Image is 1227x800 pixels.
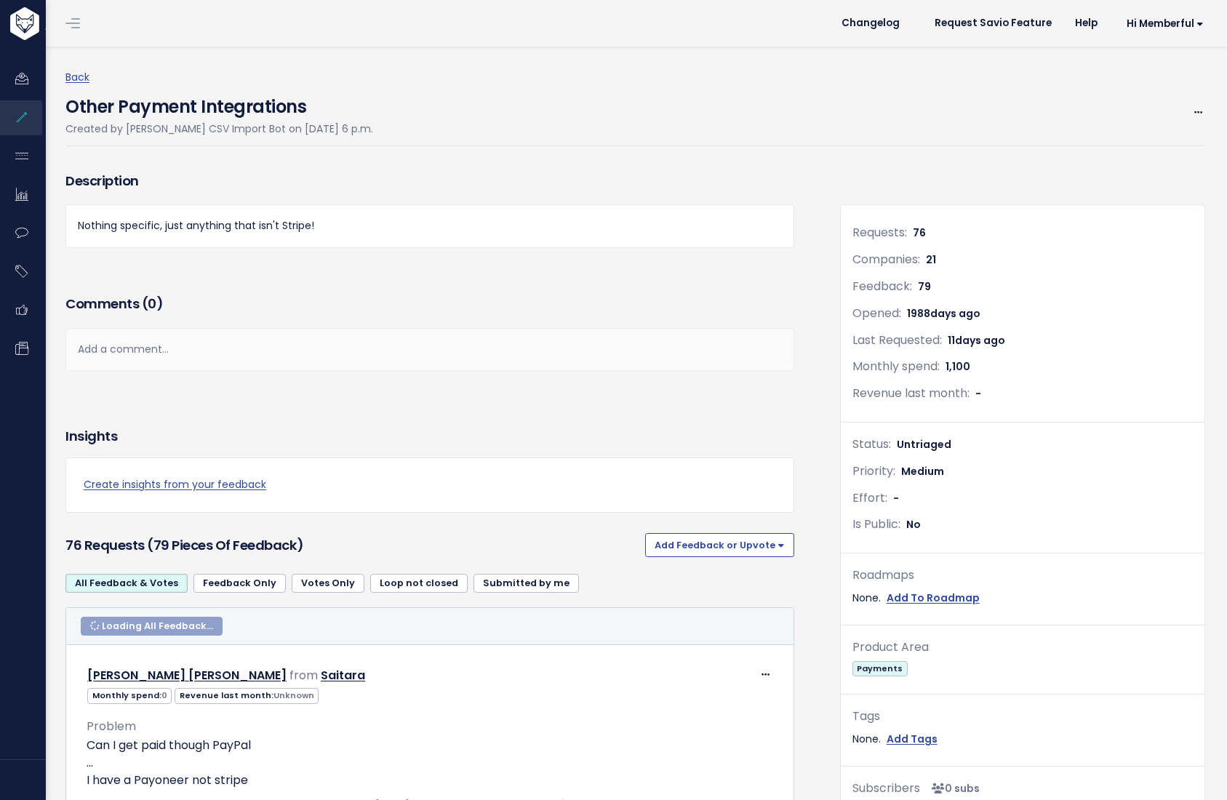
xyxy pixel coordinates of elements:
[1109,12,1215,35] a: Hi Memberful
[87,667,287,684] a: [PERSON_NAME] [PERSON_NAME]
[930,306,980,321] span: days ago
[852,780,920,796] span: Subscribers
[1127,18,1204,29] span: Hi Memberful
[852,706,1193,727] div: Tags
[193,574,286,593] a: Feedback Only
[975,386,981,401] span: -
[645,533,794,556] button: Add Feedback or Upvote
[893,491,899,505] span: -
[65,87,373,120] h4: Other Payment Integrations
[289,667,318,684] span: from
[852,358,940,375] span: Monthly spend:
[901,464,944,479] span: Medium
[852,730,1193,748] div: None.
[370,574,468,593] a: Loop not closed
[148,295,156,313] span: 0
[926,252,936,267] span: 21
[473,574,579,593] a: Submitted by me
[175,688,319,703] span: Revenue last month:
[852,332,942,348] span: Last Requested:
[7,7,119,40] img: logo-white.9d6f32f41409.svg
[321,667,365,684] a: Saitara
[161,689,167,701] span: 0
[926,781,980,796] span: <p><strong>Subscribers</strong><br><br> No subscribers yet<br> </p>
[1063,12,1109,34] a: Help
[946,359,970,374] span: 1,100
[852,224,907,241] span: Requests:
[78,217,782,235] p: Nothing specific, just anything that isn't Stripe!
[955,333,1005,348] span: days ago
[852,516,900,532] span: Is Public:
[852,278,912,295] span: Feedback:
[852,589,1193,607] div: None.
[842,18,900,28] span: Changelog
[87,688,172,703] span: Monthly spend:
[65,121,373,136] span: Created by [PERSON_NAME] CSV Import Bot on [DATE] 6 p.m.
[913,225,926,240] span: 76
[87,718,136,735] span: Problem
[948,333,1005,348] span: 11
[852,637,1193,658] div: Product Area
[852,489,887,506] span: Effort:
[65,328,794,371] div: Add a comment...
[292,574,364,593] a: Votes Only
[907,306,980,321] span: 1988
[918,279,931,294] span: 79
[65,426,117,447] h3: Insights
[65,294,794,314] h3: Comments ( )
[852,463,895,479] span: Priority:
[87,737,773,789] p: Can I get paid though PayPal ... I have a Payoneer not stripe
[852,661,908,676] span: Payments
[923,12,1063,34] a: Request Savio Feature
[65,70,89,84] a: Back
[887,730,938,748] a: Add Tags
[852,565,1193,586] div: Roadmaps
[273,689,314,701] span: Unknown
[897,437,951,452] span: Untriaged
[65,171,794,191] h3: Description
[65,535,639,556] h3: 76 Requests (79 pieces of Feedback)
[852,251,920,268] span: Companies:
[887,589,980,607] a: Add To Roadmap
[65,574,188,593] a: All Feedback & Votes
[852,436,891,452] span: Status:
[84,476,776,494] a: Create insights from your feedback
[852,385,970,401] span: Revenue last month:
[852,305,901,321] span: Opened:
[906,517,921,532] span: No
